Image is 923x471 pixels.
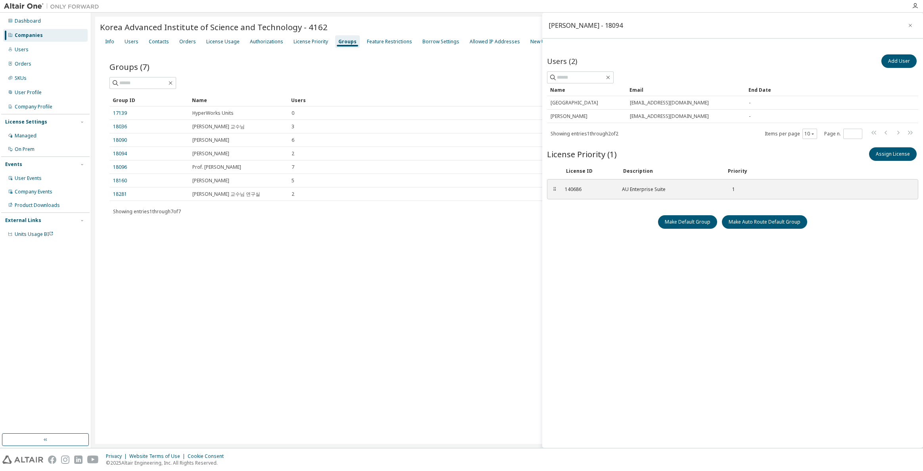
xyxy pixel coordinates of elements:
[48,456,56,464] img: facebook.svg
[15,75,27,81] div: SKUs
[15,18,41,24] div: Dashboard
[765,129,817,139] span: Items per page
[192,137,229,143] span: [PERSON_NAME]
[106,453,129,459] div: Privacy
[566,168,614,174] div: License ID
[881,54,917,68] button: Add User
[4,2,103,10] img: Altair One
[5,217,41,224] div: External Links
[622,186,717,193] div: AU Enterprise Suite
[15,146,35,152] div: On Prem
[15,61,31,67] div: Orders
[623,168,718,174] div: Description
[422,39,459,45] div: Borrow Settings
[630,100,709,106] span: [EMAIL_ADDRESS][DOMAIN_NAME]
[15,189,52,195] div: Company Events
[15,104,52,110] div: Company Profile
[109,61,150,72] span: Groups (7)
[291,94,883,106] div: Users
[192,110,234,116] span: HyperWorks Units
[292,124,294,130] span: 3
[565,186,612,193] div: 140686
[551,130,618,137] span: Showing entries 1 through 2 of 2
[367,39,412,45] div: Feature Restrictions
[292,110,294,116] span: 0
[192,191,260,197] span: [PERSON_NAME] 교수님 연구실
[113,151,127,157] a: 18094
[113,164,127,170] a: 18096
[250,39,283,45] div: Authorizations
[15,202,60,208] div: Product Downloads
[125,39,138,45] div: Users
[824,129,862,139] span: Page n.
[804,131,815,137] button: 10
[113,191,127,197] a: 18281
[129,453,188,459] div: Website Terms of Use
[748,83,896,96] div: End Date
[470,39,520,45] div: Allowed IP Addresses
[15,89,42,96] div: User Profile
[100,21,328,33] span: Korea Advanced Institute of Science and Technology - 4162
[749,100,750,106] span: -
[15,175,42,181] div: User Events
[15,32,43,39] div: Companies
[192,164,241,170] span: Prof. [PERSON_NAME]
[658,215,717,229] button: Make Default Group
[206,39,240,45] div: License Usage
[2,456,43,464] img: altair_logo.svg
[105,39,114,45] div: Info
[5,161,22,168] div: Events
[292,191,294,197] span: 2
[530,39,571,45] div: New User Routing
[192,124,245,130] span: [PERSON_NAME] 교수님
[106,459,228,466] p: © 2025 Altair Engineering, Inc. All Rights Reserved.
[15,133,36,139] div: Managed
[113,94,186,106] div: Group ID
[292,178,294,184] span: 5
[629,83,742,96] div: Email
[188,453,228,459] div: Cookie Consent
[74,456,83,464] img: linkedin.svg
[179,39,196,45] div: Orders
[149,39,169,45] div: Contacts
[749,113,750,120] span: -
[192,94,285,106] div: Name
[292,164,294,170] span: 7
[15,231,54,237] span: Units Usage BI
[192,178,229,184] span: [PERSON_NAME]
[722,215,807,229] button: Make Auto Route Default Group
[728,168,747,174] div: Priority
[192,151,229,157] span: [PERSON_NAME]
[547,149,617,160] span: License Priority (1)
[113,124,127,130] a: 18036
[547,56,577,66] span: Users (2)
[869,147,917,161] button: Assign License
[294,39,328,45] div: License Priority
[15,46,29,53] div: Users
[113,208,181,215] span: Showing entries 1 through 7 of 7
[551,100,598,106] span: [GEOGRAPHIC_DATA]
[551,113,587,120] span: [PERSON_NAME]
[61,456,69,464] img: instagram.svg
[113,137,127,143] a: 18090
[113,178,127,184] a: 18160
[292,151,294,157] span: 2
[727,186,735,193] div: 1
[113,110,127,116] a: 17139
[552,186,557,193] div: ⠿
[550,83,623,96] div: Name
[87,456,99,464] img: youtube.svg
[630,113,709,120] span: [EMAIL_ADDRESS][DOMAIN_NAME]
[292,137,294,143] span: 6
[5,119,47,125] div: License Settings
[338,39,357,45] div: Groups
[549,22,623,29] div: [PERSON_NAME] - 18094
